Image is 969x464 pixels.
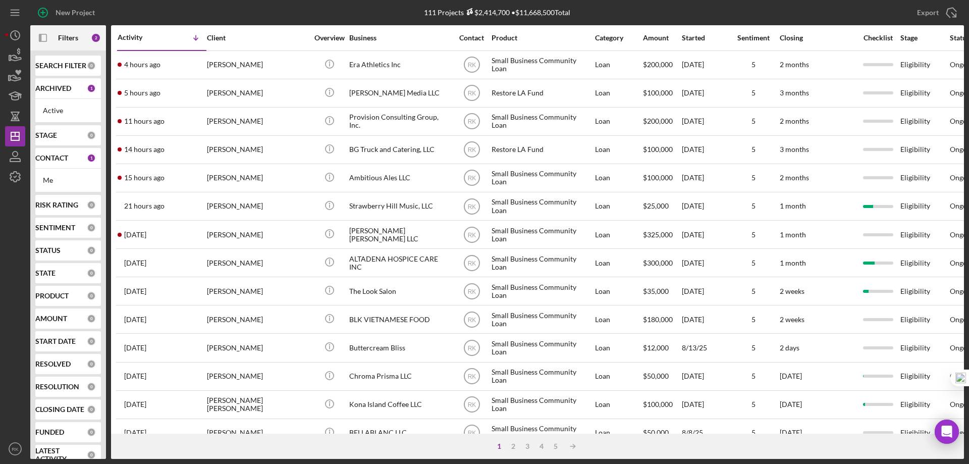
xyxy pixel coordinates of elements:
[780,201,806,210] time: 1 month
[780,60,809,69] time: 2 months
[349,363,450,390] div: Chroma Prisma LLC
[643,34,681,42] div: Amount
[728,61,779,69] div: 5
[728,174,779,182] div: 5
[124,174,165,182] time: 2025-09-25 04:55
[124,400,146,408] time: 2025-08-11 03:23
[728,231,779,239] div: 5
[5,439,25,459] button: RK
[955,373,966,383] img: one_i.png
[728,145,779,153] div: 5
[467,146,476,153] text: RK
[467,203,476,210] text: RK
[917,3,939,23] div: Export
[728,316,779,324] div: 5
[780,145,809,153] time: 3 months
[682,306,727,333] div: [DATE]
[207,306,308,333] div: [PERSON_NAME]
[595,193,642,220] div: Loan
[492,363,593,390] div: Small Business Community Loan
[595,51,642,78] div: Loan
[780,287,804,295] time: 2 weeks
[492,80,593,107] div: Restore LA Fund
[124,344,146,352] time: 2025-08-13 21:58
[349,165,450,191] div: Ambitious Ales LLC
[595,80,642,107] div: Loan
[467,430,476,437] text: RK
[492,221,593,248] div: Small Business Community Loan
[467,260,476,267] text: RK
[207,165,308,191] div: [PERSON_NAME]
[87,359,96,369] div: 0
[349,391,450,418] div: Kona Island Coffee LLC
[682,165,727,191] div: [DATE]
[780,173,809,182] time: 2 months
[467,118,476,125] text: RK
[124,117,165,125] time: 2025-09-25 09:21
[682,420,727,446] div: 8/8/25
[35,315,67,323] b: AMOUNT
[35,201,78,209] b: RISK RATING
[124,231,146,239] time: 2025-09-24 15:41
[467,62,476,69] text: RK
[682,363,727,390] div: [DATE]
[35,224,75,232] b: SENTIMENT
[682,249,727,276] div: [DATE]
[780,343,799,352] time: 2 days
[87,450,96,459] div: 0
[349,108,450,135] div: Provision Consulting Group, Inc.
[35,405,84,414] b: CLOSING DATE
[35,383,79,391] b: RESOLUTION
[424,8,570,17] div: 111 Projects • $11,668,500 Total
[35,84,71,92] b: ARCHIVED
[35,131,57,139] b: STAGE
[349,51,450,78] div: Era Athletics Inc
[35,428,64,436] b: FUNDED
[349,34,450,42] div: Business
[492,34,593,42] div: Product
[643,88,673,97] span: $100,000
[643,372,669,380] span: $50,000
[900,80,949,107] div: Eligibility
[87,269,96,278] div: 0
[349,136,450,163] div: BG Truck and Catering, LLC
[30,3,105,23] button: New Project
[595,391,642,418] div: Loan
[349,278,450,304] div: The Look Salon
[900,165,949,191] div: Eligibility
[207,278,308,304] div: [PERSON_NAME]
[643,315,673,324] span: $180,000
[87,428,96,437] div: 0
[207,420,308,446] div: [PERSON_NAME]
[467,345,476,352] text: RK
[124,259,146,267] time: 2025-09-23 21:56
[682,80,727,107] div: [DATE]
[124,372,146,380] time: 2025-08-12 20:46
[728,287,779,295] div: 5
[87,131,96,140] div: 0
[900,334,949,361] div: Eligibility
[35,337,76,345] b: START DATE
[35,154,68,162] b: CONTACT
[780,88,809,97] time: 3 months
[900,193,949,220] div: Eligibility
[349,193,450,220] div: Strawberry Hill Music, LLC
[467,373,476,380] text: RK
[935,420,959,444] div: Open Intercom Messenger
[520,442,534,450] div: 3
[118,33,162,41] div: Activity
[643,60,673,69] span: $200,000
[207,249,308,276] div: [PERSON_NAME]
[780,400,802,408] time: [DATE]
[682,34,727,42] div: Started
[728,429,779,437] div: 5
[534,442,549,450] div: 4
[492,391,593,418] div: Small Business Community Loan
[87,84,96,93] div: 1
[492,334,593,361] div: Small Business Community Loan
[467,288,476,295] text: RK
[595,420,642,446] div: Loan
[900,391,949,418] div: Eligibility
[207,80,308,107] div: [PERSON_NAME]
[207,136,308,163] div: [PERSON_NAME]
